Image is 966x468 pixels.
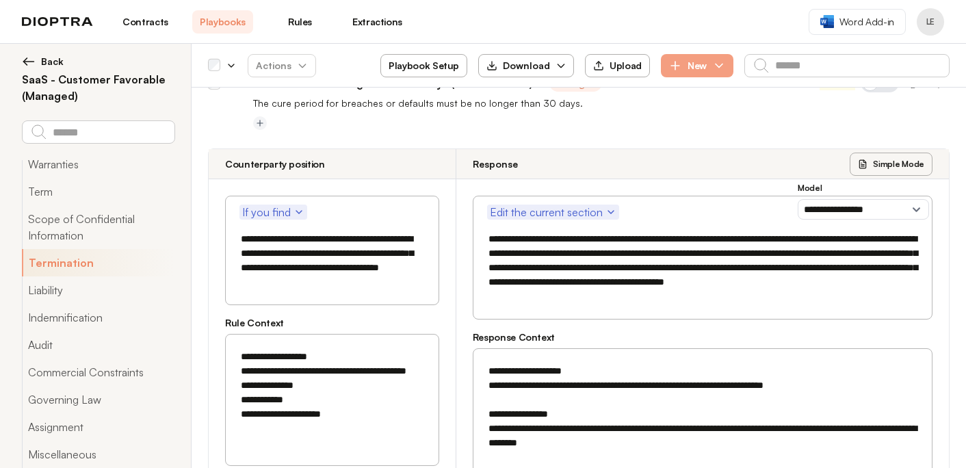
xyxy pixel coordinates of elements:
h3: Response [473,157,518,171]
div: Select all [208,60,220,72]
h3: Rule Context [225,316,439,330]
select: Model [798,199,929,220]
a: Word Add-in [809,9,906,35]
button: Term [22,178,174,205]
a: Extractions [347,10,408,34]
span: Edit the current section [490,204,616,220]
button: Scope of Confidential Information [22,205,174,249]
button: Playbook Setup [380,54,467,77]
h3: Model [798,183,929,194]
div: Download [486,59,550,73]
button: Termination [22,249,174,276]
img: word [820,15,834,28]
button: Upload [585,54,650,77]
button: Download [478,54,574,77]
span: Word Add-in [839,15,894,29]
span: If you find [242,204,304,220]
img: left arrow [22,55,36,68]
a: Rules [270,10,330,34]
h3: Response Context [473,330,932,344]
h3: Counterparty position [225,157,325,171]
button: Actions [248,54,316,77]
button: Miscellaneous [22,441,174,468]
button: Assignment [22,413,174,441]
button: New [661,54,733,77]
button: Back [22,55,174,68]
h2: SaaS - Customer Favorable (Managed) [22,71,174,104]
button: Warranties [22,151,174,178]
span: Back [41,55,64,68]
button: Indemnification [22,304,174,331]
button: Governing Law [22,386,174,413]
button: Edit the current section [487,205,619,220]
button: Add tag [253,116,267,130]
a: Playbooks [192,10,253,34]
button: Profile menu [917,8,944,36]
button: Commercial Constraints [22,359,174,386]
span: Actions [245,53,319,78]
img: logo [22,17,93,27]
a: Contracts [115,10,176,34]
button: Simple Mode [850,153,932,176]
button: If you find [239,205,307,220]
p: The cure period for breaches or defaults must be no longer than 30 days. [253,96,950,110]
button: Audit [22,331,174,359]
div: Upload [593,60,642,72]
button: Liability [22,276,174,304]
